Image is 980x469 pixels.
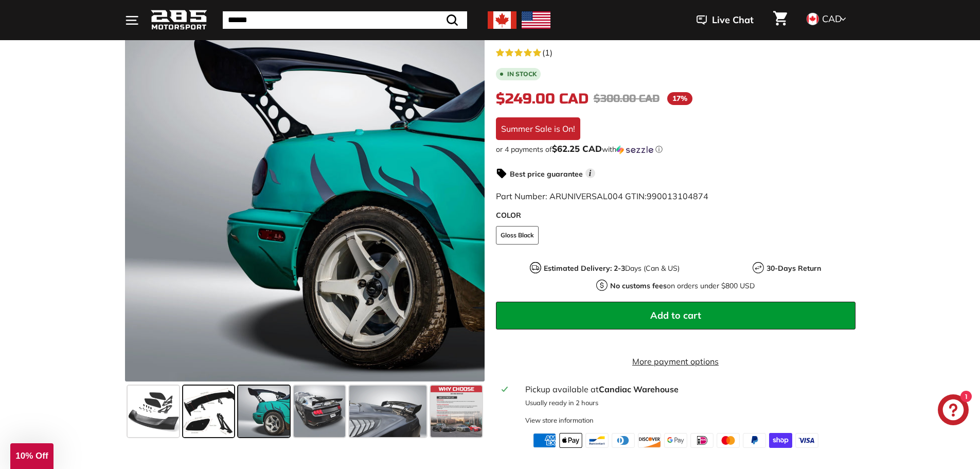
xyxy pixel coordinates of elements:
button: Add to cart [496,302,856,329]
span: CAD [822,13,842,25]
img: google_pay [664,433,687,447]
div: Summer Sale is On! [496,117,580,140]
img: visa [795,433,818,447]
input: Search [223,11,467,29]
div: Pickup available at [525,383,849,395]
span: 10% Off [15,451,48,461]
div: or 4 payments of$62.25 CADwithSezzle Click to learn more about Sezzle [496,144,856,154]
img: ideal [690,433,714,447]
img: shopify_pay [769,433,792,447]
img: american_express [533,433,556,447]
button: Live Chat [683,7,767,33]
b: In stock [507,71,537,77]
span: (1) [542,46,553,59]
img: Sezzle [616,145,653,154]
span: Add to cart [650,309,701,321]
img: diners_club [612,433,635,447]
span: 990013104874 [647,191,708,201]
label: COLOR [496,210,856,221]
p: Usually ready in 2 hours [525,398,849,408]
strong: Estimated Delivery: 2-3 [544,264,625,273]
span: Live Chat [712,13,754,27]
strong: 30-Days Return [767,264,821,273]
strong: No customs fees [610,281,667,290]
img: master [717,433,740,447]
div: 10% Off [10,443,54,469]
img: apple_pay [559,433,582,447]
inbox-online-store-chat: Shopify online store chat [935,394,972,428]
span: $249.00 CAD [496,90,589,108]
strong: Best price guarantee [510,169,583,179]
div: or 4 payments of with [496,144,856,154]
a: Cart [767,3,793,38]
p: Days (Can & US) [544,263,680,274]
img: paypal [743,433,766,447]
div: View store information [525,415,594,425]
img: Logo_285_Motorsport_areodynamics_components [151,8,207,32]
img: bancontact [585,433,609,447]
span: 17% [667,92,692,105]
strong: Candiac Warehouse [599,384,679,394]
span: $300.00 CAD [594,92,660,105]
a: More payment options [496,355,856,368]
span: Part Number: ARUNIVERSAL004 GTIN: [496,191,708,201]
a: 5.0 rating (1 votes) [496,45,856,59]
span: i [585,168,595,178]
p: on orders under $800 USD [610,281,755,291]
span: $62.25 CAD [552,143,602,154]
img: discover [638,433,661,447]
